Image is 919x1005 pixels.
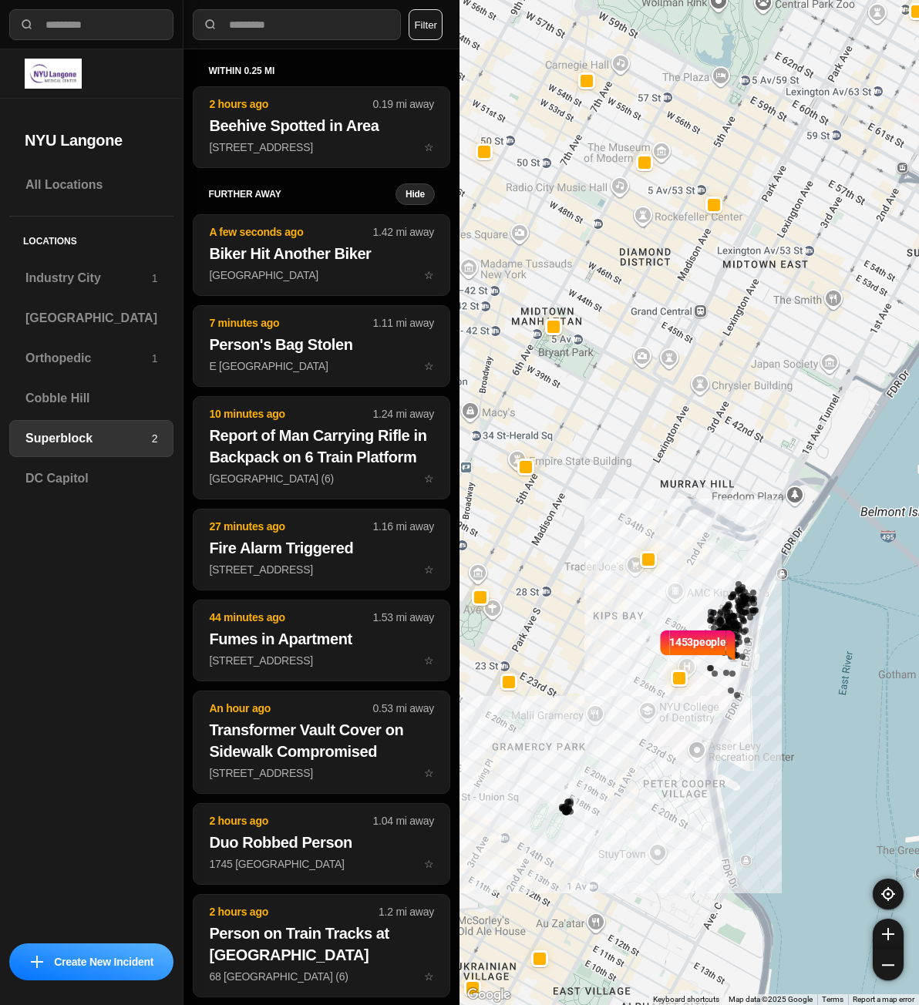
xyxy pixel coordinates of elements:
[209,562,434,577] p: [STREET_ADDRESS]
[193,803,450,885] button: 2 hours ago1.04 mi awayDuo Robbed Person1745 [GEOGRAPHIC_DATA]star
[25,269,152,287] h3: Industry City
[209,115,434,136] h2: Beehive Spotted in Area
[209,139,434,155] p: [STREET_ADDRESS]
[209,923,434,966] h2: Person on Train Tracks at [GEOGRAPHIC_DATA]
[193,396,450,499] button: 10 minutes ago1.24 mi awayReport of Man Carrying Rifle in Backpack on 6 Train Platform[GEOGRAPHIC...
[424,858,434,870] span: star
[9,260,173,297] a: Industry City1
[193,691,450,794] button: An hour ago0.53 mi awayTransformer Vault Cover on Sidewalk Compromised[STREET_ADDRESS]star
[54,954,153,970] p: Create New Incident
[193,970,450,983] a: 2 hours ago1.2 mi awayPerson on Train Tracks at [GEOGRAPHIC_DATA]68 [GEOGRAPHIC_DATA] (6)star
[209,224,372,240] p: A few seconds ago
[424,563,434,576] span: star
[373,519,434,534] p: 1.16 mi away
[209,904,379,919] p: 2 hours ago
[209,537,434,559] h2: Fire Alarm Triggered
[209,96,372,112] p: 2 hours ago
[9,166,173,203] a: All Locations
[209,471,434,486] p: [GEOGRAPHIC_DATA] (6)
[193,305,450,387] button: 7 minutes ago1.11 mi awayPerson's Bag StolenE [GEOGRAPHIC_DATA]star
[31,956,43,968] img: icon
[193,472,450,485] a: 10 minutes ago1.24 mi awayReport of Man Carrying Rifle in Backpack on 6 Train Platform[GEOGRAPHIC...
[463,985,514,1005] img: Google
[669,634,726,668] p: 1453 people
[193,359,450,372] a: 7 minutes ago1.11 mi awayPerson's Bag StolenE [GEOGRAPHIC_DATA]star
[653,994,719,1005] button: Keyboard shortcuts
[193,654,450,667] a: 44 minutes ago1.53 mi awayFumes in Apartment[STREET_ADDRESS]star
[25,129,158,151] h2: NYU Langone
[726,628,738,662] img: notch
[193,140,450,153] a: 2 hours ago0.19 mi awayBeehive Spotted in Area[STREET_ADDRESS]star
[9,460,173,497] a: DC Capitol
[373,701,434,716] p: 0.53 mi away
[409,9,443,40] button: Filter
[209,358,434,374] p: E [GEOGRAPHIC_DATA]
[424,141,434,153] span: star
[193,86,450,168] button: 2 hours ago0.19 mi awayBeehive Spotted in Area[STREET_ADDRESS]star
[25,389,157,408] h3: Cobble Hill
[373,315,434,331] p: 1.11 mi away
[881,887,895,901] img: recenter
[729,995,813,1003] span: Map data ©2025 Google
[209,719,434,762] h2: Transformer Vault Cover on Sidewalk Compromised
[152,351,158,366] p: 1
[193,509,450,590] button: 27 minutes ago1.16 mi awayFire Alarm Triggered[STREET_ADDRESS]star
[193,214,450,296] button: A few seconds ago1.42 mi awayBiker Hit Another Biker[GEOGRAPHIC_DATA]star
[209,334,434,355] h2: Person's Bag Stolen
[25,59,82,89] img: logo
[9,340,173,377] a: Orthopedic1
[873,879,904,909] button: recenter
[406,188,425,200] small: Hide
[209,243,434,264] h2: Biker Hit Another Biker
[373,813,434,829] p: 1.04 mi away
[208,188,396,200] h5: further away
[882,928,894,940] img: zoom-in
[379,904,434,919] p: 1.2 mi away
[209,267,434,283] p: [GEOGRAPHIC_DATA]
[193,766,450,779] a: An hour ago0.53 mi awayTransformer Vault Cover on Sidewalk Compromised[STREET_ADDRESS]star
[209,813,372,829] p: 2 hours ago
[25,429,152,448] h3: Superblock
[873,950,904,980] button: zoom-out
[373,610,434,625] p: 1.53 mi away
[822,995,843,1003] a: Terms (opens in new tab)
[463,985,514,1005] a: Open this area in Google Maps (opens a new window)
[209,765,434,781] p: [STREET_ADDRESS]
[208,65,435,77] h5: within 0.25 mi
[193,857,450,870] a: 2 hours ago1.04 mi awayDuo Robbed Person1745 [GEOGRAPHIC_DATA]star
[424,472,434,485] span: star
[396,183,435,205] button: Hide
[424,269,434,281] span: star
[873,919,904,950] button: zoom-in
[209,519,372,534] p: 27 minutes ago
[373,96,434,112] p: 0.19 mi away
[193,894,450,997] button: 2 hours ago1.2 mi awayPerson on Train Tracks at [GEOGRAPHIC_DATA]68 [GEOGRAPHIC_DATA] (6)star
[9,943,173,980] button: iconCreate New Incident
[203,17,218,32] img: search
[209,701,372,716] p: An hour ago
[209,315,372,331] p: 7 minutes ago
[209,406,372,422] p: 10 minutes ago
[193,600,450,681] button: 44 minutes ago1.53 mi awayFumes in Apartment[STREET_ADDRESS]star
[373,224,434,240] p: 1.42 mi away
[25,469,157,488] h3: DC Capitol
[209,628,434,650] h2: Fumes in Apartment
[209,653,434,668] p: [STREET_ADDRESS]
[9,420,173,457] a: Superblock2
[209,610,372,625] p: 44 minutes ago
[152,431,158,446] p: 2
[853,995,914,1003] a: Report a map error
[209,832,434,853] h2: Duo Robbed Person
[152,271,158,286] p: 1
[424,970,434,983] span: star
[424,767,434,779] span: star
[424,360,434,372] span: star
[9,380,173,417] a: Cobble Hill
[193,563,450,576] a: 27 minutes ago1.16 mi awayFire Alarm Triggered[STREET_ADDRESS]star
[25,176,157,194] h3: All Locations
[25,349,152,368] h3: Orthopedic
[9,217,173,260] h5: Locations
[209,969,434,984] p: 68 [GEOGRAPHIC_DATA] (6)
[658,628,669,662] img: notch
